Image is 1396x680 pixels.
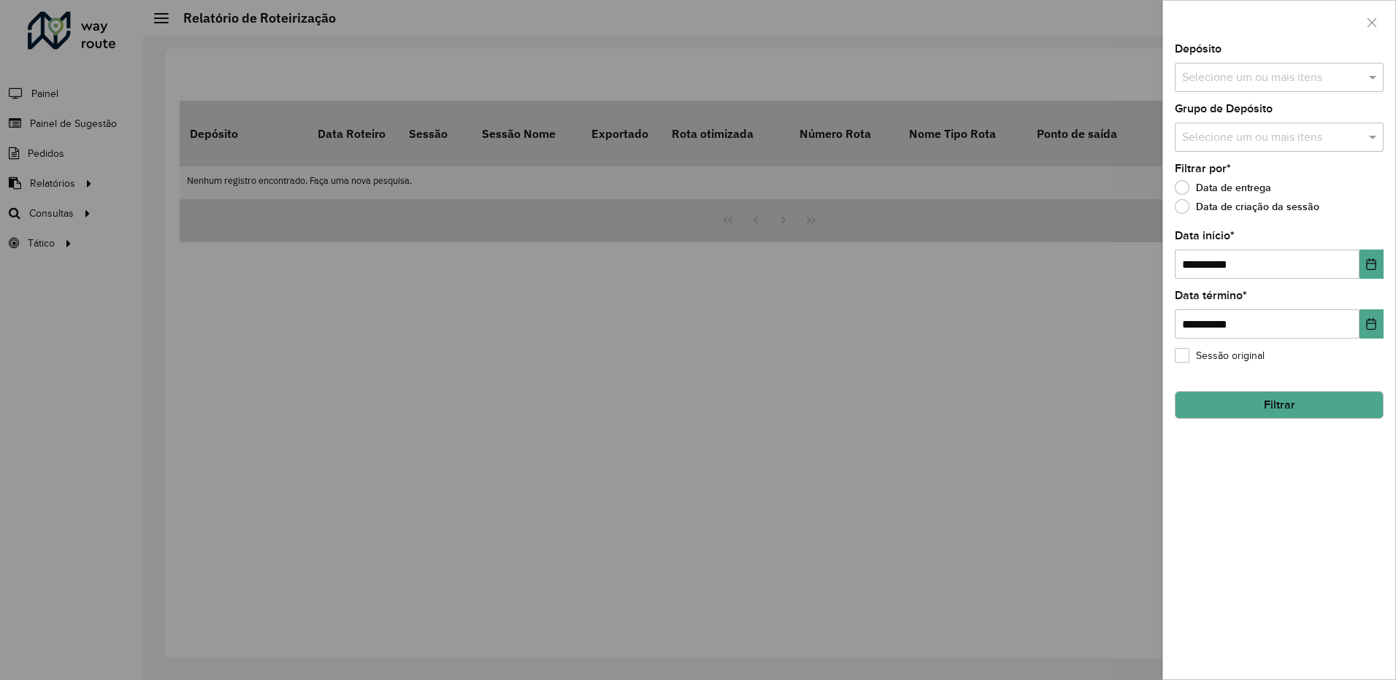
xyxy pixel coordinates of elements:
button: Choose Date [1359,250,1384,279]
label: Filtrar por [1175,160,1231,177]
label: Data término [1175,287,1247,304]
button: Filtrar [1175,391,1384,419]
label: Data de entrega [1175,180,1271,195]
label: Data início [1175,227,1235,244]
label: Depósito [1175,40,1221,58]
label: Data de criação da sessão [1175,199,1319,214]
label: Sessão original [1175,348,1265,363]
button: Choose Date [1359,309,1384,339]
label: Grupo de Depósito [1175,100,1273,117]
